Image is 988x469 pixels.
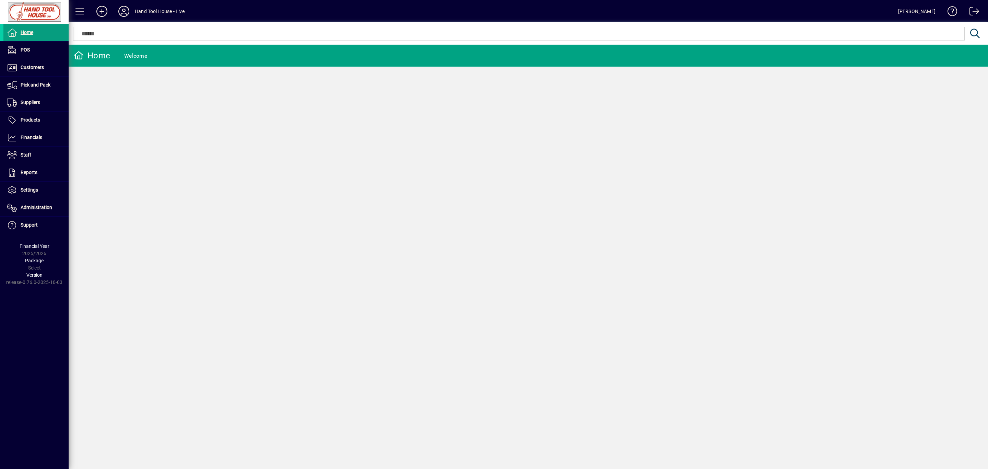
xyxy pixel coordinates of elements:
[91,5,113,18] button: Add
[3,129,69,146] a: Financials
[21,117,40,123] span: Products
[21,222,38,228] span: Support
[21,187,38,193] span: Settings
[21,65,44,70] span: Customers
[74,50,110,61] div: Home
[3,164,69,181] a: Reports
[21,135,42,140] span: Financials
[942,1,957,24] a: Knowledge Base
[3,59,69,76] a: Customers
[135,6,185,17] div: Hand Tool House - Live
[124,50,147,61] div: Welcome
[21,82,50,88] span: Pick and Pack
[25,258,44,263] span: Package
[898,6,936,17] div: [PERSON_NAME]
[3,199,69,216] a: Administration
[964,1,979,24] a: Logout
[21,205,52,210] span: Administration
[26,272,43,278] span: Version
[3,217,69,234] a: Support
[21,47,30,53] span: POS
[3,182,69,199] a: Settings
[21,30,33,35] span: Home
[3,112,69,129] a: Products
[21,100,40,105] span: Suppliers
[3,147,69,164] a: Staff
[21,152,31,158] span: Staff
[113,5,135,18] button: Profile
[21,170,37,175] span: Reports
[3,94,69,111] a: Suppliers
[3,42,69,59] a: POS
[3,77,69,94] a: Pick and Pack
[20,243,49,249] span: Financial Year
